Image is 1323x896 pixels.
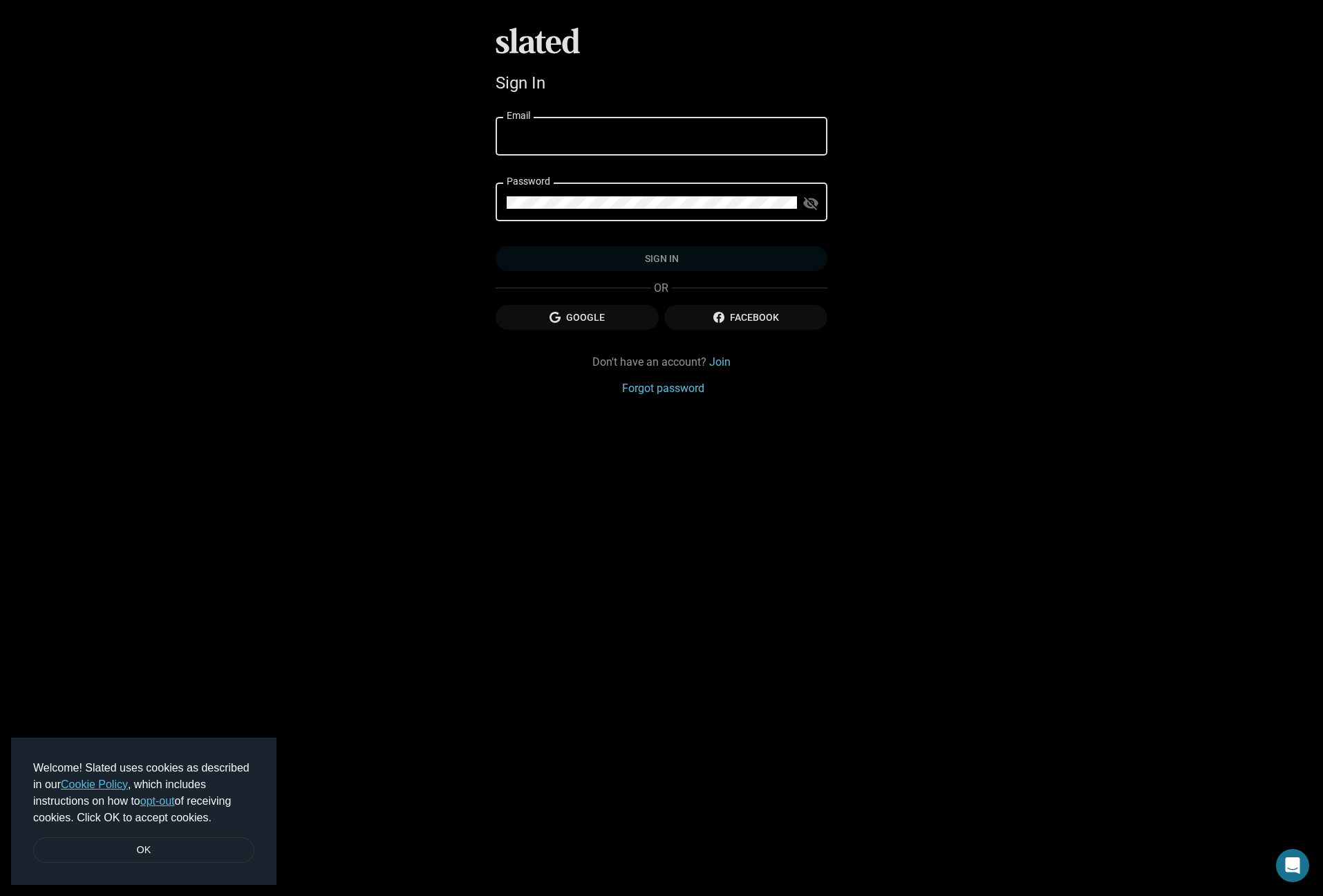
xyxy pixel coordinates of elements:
[33,837,254,864] a: dismiss cookie message
[496,73,827,93] div: Sign In
[1276,849,1309,882] div: Open Intercom Messenger
[675,305,816,330] span: Facebook
[61,778,128,790] a: Cookie Policy
[33,760,254,826] span: Welcome! Slated uses cookies as described in our , which includes instructions on how to of recei...
[140,795,175,807] a: opt-out
[803,193,819,214] mat-icon: visibility_off
[797,189,825,217] button: Show password
[664,305,827,330] button: Facebook
[622,381,704,395] a: Forgot password
[496,28,827,98] sl-branding: Sign In
[496,355,827,369] div: Don't have an account?
[11,738,276,886] div: cookieconsent
[496,305,659,330] button: Google
[709,355,731,369] a: Join
[507,305,648,330] span: Google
